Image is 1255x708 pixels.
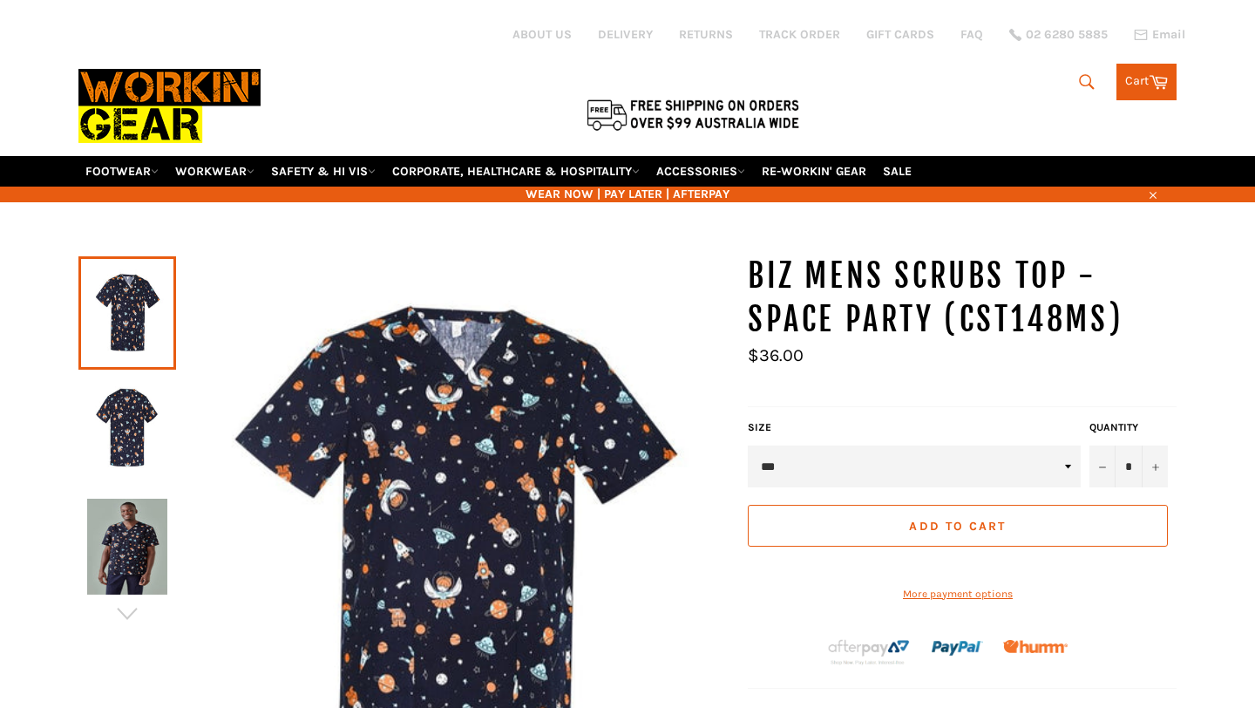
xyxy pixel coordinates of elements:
[168,156,261,187] a: WORKWEAR
[512,26,572,43] a: ABOUT US
[385,156,647,187] a: CORPORATE, HEALTHCARE & HOSPITALITY
[78,57,261,155] img: Workin Gear leaders in Workwear, Safety Boots, PPE, Uniforms. Australia's No.1 in Workwear
[264,156,383,187] a: SAFETY & HI VIS
[909,519,1006,534] span: Add to Cart
[755,156,873,187] a: RE-WORKIN' GEAR
[87,382,167,478] img: Mens Space Party Scrub Top CST148MS
[87,499,167,595] img: BIZ CST148MS Mens Scrubs Top - Space Party - Workin' Gear
[1026,29,1108,41] span: 02 6280 5885
[876,156,919,187] a: SALE
[598,26,653,43] a: DELIVERY
[1116,64,1177,100] a: Cart
[759,26,840,43] a: TRACK ORDER
[748,587,1168,602] a: More payment options
[748,255,1177,341] h1: BIZ Mens Scrubs Top - Space Party (CST148MS)
[866,26,934,43] a: GIFT CARDS
[1134,28,1185,42] a: Email
[748,420,1081,435] label: Size
[826,637,912,667] img: Afterpay-Logo-on-dark-bg_large.png
[679,26,733,43] a: RETURNS
[748,345,804,365] span: $36.00
[1142,446,1168,487] button: Increase item quantity by one
[78,186,1177,202] span: WEAR NOW | PAY LATER | AFTERPAY
[748,505,1168,547] button: Add to Cart
[1152,29,1185,41] span: Email
[649,156,752,187] a: ACCESSORIES
[960,26,983,43] a: FAQ
[1089,446,1116,487] button: Reduce item quantity by one
[1009,29,1108,41] a: 02 6280 5885
[932,623,983,674] img: paypal.png
[584,96,802,133] img: Flat $9.95 shipping Australia wide
[1089,420,1168,435] label: Quantity
[78,156,166,187] a: FOOTWEAR
[1003,640,1068,653] img: Humm_core_logo_RGB-01_300x60px_small_195d8312-4386-4de7-b182-0ef9b6303a37.png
